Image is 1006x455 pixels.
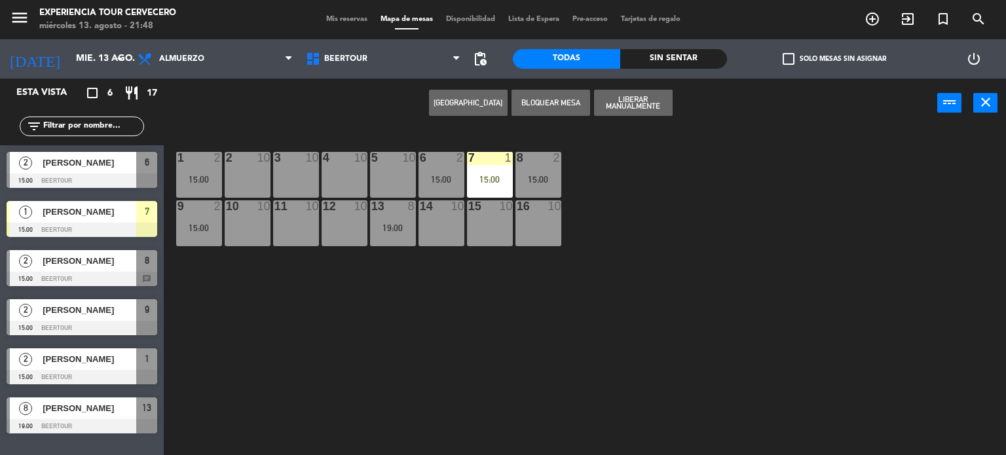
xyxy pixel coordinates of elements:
[354,200,367,212] div: 10
[19,304,32,317] span: 2
[257,200,270,212] div: 10
[39,20,176,33] div: miércoles 13. agosto - 21:48
[468,152,469,164] div: 7
[467,175,513,184] div: 15:00
[942,94,958,110] i: power_input
[112,51,128,67] i: arrow_drop_down
[966,51,982,67] i: power_settings_new
[19,353,32,366] span: 2
[408,200,416,212] div: 8
[176,175,222,184] div: 15:00
[419,175,464,184] div: 15:00
[145,302,149,318] span: 9
[472,51,488,67] span: pending_actions
[370,223,416,232] div: 19:00
[973,93,997,113] button: close
[257,152,270,164] div: 10
[43,205,136,219] span: [PERSON_NAME]
[176,223,222,232] div: 15:00
[43,254,136,268] span: [PERSON_NAME]
[548,200,561,212] div: 10
[403,152,416,164] div: 10
[783,53,794,65] span: check_box_outline_blank
[26,118,42,134] i: filter_list
[320,16,374,23] span: Mis reservas
[43,303,136,317] span: [PERSON_NAME]
[324,54,367,64] span: Beertour
[142,400,151,416] span: 13
[865,11,880,27] i: add_circle_outline
[7,85,94,101] div: Esta vista
[10,8,29,32] button: menu
[19,206,32,219] span: 1
[500,200,513,212] div: 10
[512,90,590,116] button: Bloquear Mesa
[937,93,961,113] button: power_input
[620,49,728,69] div: Sin sentar
[323,200,324,212] div: 12
[43,156,136,170] span: [PERSON_NAME]
[978,94,994,110] i: close
[214,152,222,164] div: 2
[306,152,319,164] div: 10
[451,200,464,212] div: 10
[159,54,204,64] span: Almuerzo
[323,152,324,164] div: 4
[783,53,886,65] label: Solo mesas sin asignar
[371,200,372,212] div: 13
[145,253,149,268] span: 8
[145,204,149,219] span: 7
[515,175,561,184] div: 15:00
[513,49,620,69] div: Todas
[935,11,951,27] i: turned_in_not
[19,156,32,170] span: 2
[502,16,566,23] span: Lista de Espera
[374,16,439,23] span: Mapa de mesas
[468,200,469,212] div: 15
[429,90,508,116] button: [GEOGRAPHIC_DATA]
[84,85,100,101] i: crop_square
[124,85,140,101] i: restaurant
[42,119,143,134] input: Filtrar por nombre...
[971,11,986,27] i: search
[566,16,614,23] span: Pre-acceso
[107,86,113,101] span: 6
[19,402,32,415] span: 8
[274,152,275,164] div: 3
[145,351,149,367] span: 1
[19,255,32,268] span: 2
[371,152,372,164] div: 5
[177,200,178,212] div: 9
[226,200,227,212] div: 10
[145,155,149,170] span: 6
[10,8,29,27] i: menu
[39,7,176,20] div: Experiencia Tour Cervecero
[614,16,687,23] span: Tarjetas de regalo
[505,152,513,164] div: 1
[214,200,222,212] div: 2
[900,11,916,27] i: exit_to_app
[43,401,136,415] span: [PERSON_NAME]
[456,152,464,164] div: 2
[553,152,561,164] div: 2
[43,352,136,366] span: [PERSON_NAME]
[226,152,227,164] div: 2
[439,16,502,23] span: Disponibilidad
[306,200,319,212] div: 10
[147,86,157,101] span: 17
[594,90,673,116] button: Liberar Manualmente
[274,200,275,212] div: 11
[177,152,178,164] div: 1
[354,152,367,164] div: 10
